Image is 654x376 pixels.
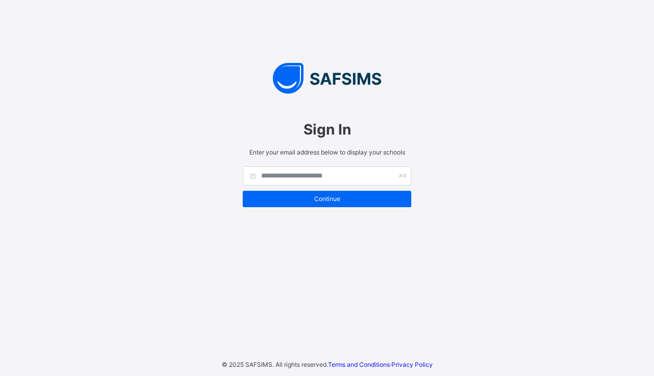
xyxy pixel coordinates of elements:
span: Sign In [243,121,411,138]
a: Terms and Conditions [328,361,390,368]
img: SAFSIMS Logo [232,63,422,94]
span: Enter your email address below to display your schools [243,148,411,156]
span: · [328,361,433,368]
a: Privacy Policy [391,361,433,368]
span: © 2025 SAFSIMS. All rights reserved. [222,361,328,368]
span: Continue [250,195,404,203]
